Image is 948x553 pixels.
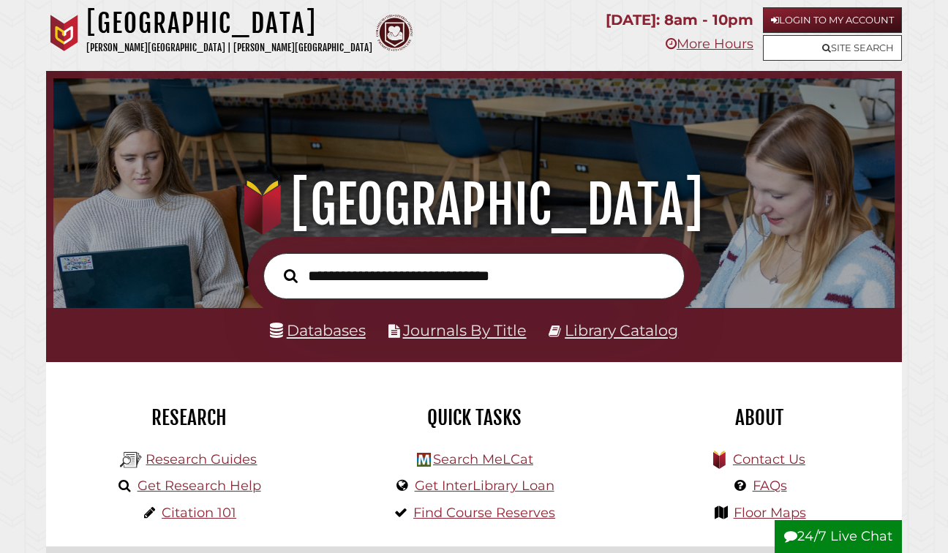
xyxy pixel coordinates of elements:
img: Calvin Theological Seminary [376,15,413,51]
h2: About [628,405,891,430]
img: Hekman Library Logo [417,453,431,467]
a: Floor Maps [734,505,806,521]
img: Hekman Library Logo [120,449,142,471]
a: Login to My Account [763,7,902,33]
a: Databases [270,321,366,339]
img: Calvin University [46,15,83,51]
a: Get Research Help [138,478,261,494]
a: FAQs [753,478,787,494]
a: Site Search [763,35,902,61]
h1: [GEOGRAPHIC_DATA] [86,7,372,39]
a: More Hours [666,36,753,52]
h1: [GEOGRAPHIC_DATA] [67,173,880,237]
h2: Quick Tasks [342,405,606,430]
a: Search MeLCat [433,451,533,467]
a: Library Catalog [565,321,678,339]
button: Search [276,265,305,287]
a: Contact Us [733,451,805,467]
h2: Research [57,405,320,430]
a: Citation 101 [162,505,236,521]
a: Journals By Title [403,321,527,339]
a: Find Course Reserves [413,505,555,521]
p: [PERSON_NAME][GEOGRAPHIC_DATA] | [PERSON_NAME][GEOGRAPHIC_DATA] [86,39,372,56]
p: [DATE]: 8am - 10pm [606,7,753,33]
a: Get InterLibrary Loan [415,478,554,494]
a: Research Guides [146,451,257,467]
i: Search [284,268,298,284]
